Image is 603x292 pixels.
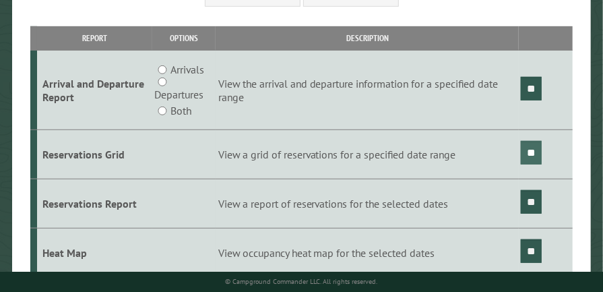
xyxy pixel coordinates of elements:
th: Options [152,26,216,50]
td: View occupancy heat map for the selected dates [216,228,519,277]
label: Arrivals [170,61,204,78]
td: Reservations Report [37,179,152,228]
th: Report [37,26,152,50]
td: View the arrival and departure information for a specified date range [216,51,519,130]
td: Reservations Grid [37,130,152,179]
td: View a grid of reservations for a specified date range [216,130,519,179]
small: © Campground Commander LLC. All rights reserved. [226,277,378,286]
td: Arrival and Departure Report [37,51,152,130]
label: Both [170,103,191,119]
td: Heat Map [37,228,152,277]
th: Description [216,26,519,50]
td: View a report of reservations for the selected dates [216,179,519,228]
label: Departures [154,86,203,103]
